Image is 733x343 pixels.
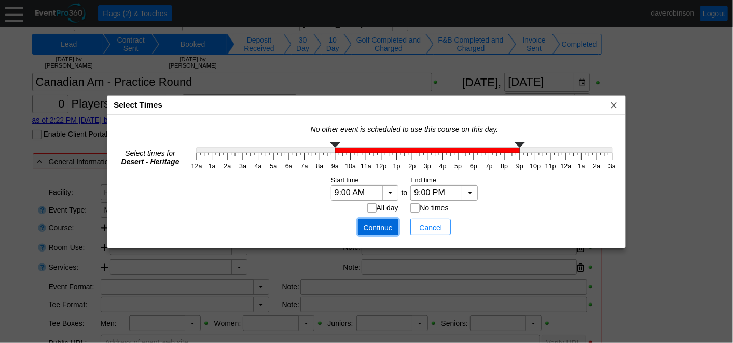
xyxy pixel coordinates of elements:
text: 12a [560,163,571,170]
text: 6a [285,163,293,170]
text: 1a [209,163,216,170]
td: to [399,184,410,203]
text: 8a [316,163,323,170]
text: 3a [608,163,616,170]
text: 7a [301,163,308,170]
text: 9a [331,163,339,170]
span: Cancel [413,221,448,232]
text: 4p [439,163,447,170]
text: 12p [376,163,386,170]
span: Continue [363,222,394,233]
label: No times [420,204,448,212]
text: 1p [393,163,400,170]
b: Desert - Heritage [121,157,179,166]
text: 9p [516,163,523,170]
text: 2a [224,163,231,170]
text: 5a [270,163,277,170]
text: 10p [530,163,541,170]
label: All day [377,204,398,212]
text: 5p [454,163,462,170]
text: 12a [191,163,202,170]
td: Select times for [113,140,188,175]
text: 4a [255,163,262,170]
text: 2p [408,163,416,170]
td: End time [410,176,480,184]
text: 11a [361,163,371,170]
text: 3p [424,163,431,170]
td: Start time [328,176,399,184]
text: 1a [578,163,585,170]
text: 10a [345,163,356,170]
text: 8p [501,163,508,170]
text: 7p [486,163,493,170]
text: 6p [470,163,477,170]
td: No other event is scheduled to use this course on this day. [189,120,620,139]
span: Continue [361,221,396,232]
text: 11p [545,163,556,170]
text: 2a [593,163,600,170]
span: Cancel [415,222,446,233]
span: Select Times [114,100,162,109]
text: 3a [239,163,246,170]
